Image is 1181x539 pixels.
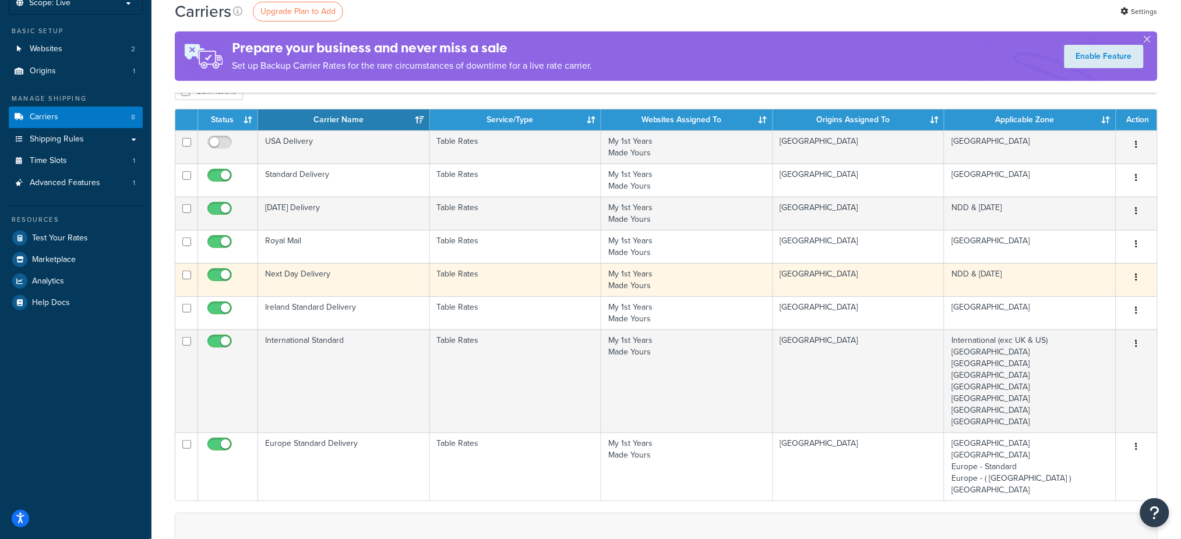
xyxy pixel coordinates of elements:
[773,230,945,263] td: [GEOGRAPHIC_DATA]
[9,94,143,104] div: Manage Shipping
[30,44,62,54] span: Websites
[773,130,945,164] td: [GEOGRAPHIC_DATA]
[944,230,1116,263] td: [GEOGRAPHIC_DATA]
[9,172,143,194] a: Advanced Features 1
[944,164,1116,197] td: [GEOGRAPHIC_DATA]
[32,233,88,243] span: Test Your Rates
[9,150,143,172] li: Time Slots
[9,215,143,225] div: Resources
[258,263,430,296] td: Next Day Delivery
[9,107,143,128] a: Carriers 8
[258,296,430,329] td: Ireland Standard Delivery
[944,296,1116,329] td: [GEOGRAPHIC_DATA]
[32,255,76,265] span: Marketplace
[601,164,773,197] td: My 1st Years Made Yours
[601,329,773,432] td: My 1st Years Made Yours
[1064,45,1144,68] a: Enable Feature
[430,263,602,296] td: Table Rates
[773,197,945,230] td: [GEOGRAPHIC_DATA]
[258,130,430,164] td: USA Delivery
[258,109,430,130] th: Carrier Name: activate to sort column ascending
[260,5,336,17] span: Upgrade Plan to Add
[944,109,1116,130] th: Applicable Zone: activate to sort column ascending
[258,432,430,501] td: Europe Standard Delivery
[133,178,135,188] span: 1
[30,156,67,166] span: Time Slots
[944,263,1116,296] td: NDD & [DATE]
[198,109,258,130] th: Status: activate to sort column ascending
[1121,3,1158,20] a: Settings
[944,432,1116,501] td: [GEOGRAPHIC_DATA] [GEOGRAPHIC_DATA] Europe - Standard Europe - ( [GEOGRAPHIC_DATA] ) [GEOGRAPHIC_...
[430,109,602,130] th: Service/Type: activate to sort column ascending
[253,2,343,22] a: Upgrade Plan to Add
[601,296,773,329] td: My 1st Years Made Yours
[601,130,773,164] td: My 1st Years Made Yours
[601,109,773,130] th: Websites Assigned To: activate to sort column ascending
[258,197,430,230] td: [DATE] Delivery
[175,31,232,81] img: ad-rules-rateshop-fe6ec290ccb7230408bd80ed9643f0289d75e0ffd9eb532fc0e269fcd187b520.png
[430,230,602,263] td: Table Rates
[601,197,773,230] td: My 1st Years Made Yours
[9,38,143,60] a: Websites 2
[9,38,143,60] li: Websites
[1140,498,1169,527] button: Open Resource Center
[9,292,143,313] a: Help Docs
[131,44,135,54] span: 2
[9,271,143,292] a: Analytics
[30,112,58,122] span: Carriers
[9,150,143,172] a: Time Slots 1
[9,172,143,194] li: Advanced Features
[601,432,773,501] td: My 1st Years Made Yours
[258,164,430,197] td: Standard Delivery
[232,58,592,74] p: Set up Backup Carrier Rates for the rare circumstances of downtime for a live rate carrier.
[773,296,945,329] td: [GEOGRAPHIC_DATA]
[773,432,945,501] td: [GEOGRAPHIC_DATA]
[430,197,602,230] td: Table Rates
[9,61,143,82] li: Origins
[258,230,430,263] td: Royal Mail
[9,107,143,128] li: Carriers
[430,296,602,329] td: Table Rates
[30,66,56,76] span: Origins
[430,164,602,197] td: Table Rates
[232,38,592,58] h4: Prepare your business and never miss a sale
[32,298,70,308] span: Help Docs
[9,249,143,270] a: Marketplace
[430,130,602,164] td: Table Rates
[601,230,773,263] td: My 1st Years Made Yours
[9,228,143,249] a: Test Your Rates
[9,26,143,36] div: Basic Setup
[601,263,773,296] td: My 1st Years Made Yours
[9,129,143,150] a: Shipping Rules
[131,112,135,122] span: 8
[133,156,135,166] span: 1
[30,134,84,144] span: Shipping Rules
[773,109,945,130] th: Origins Assigned To: activate to sort column ascending
[258,329,430,432] td: International Standard
[30,178,100,188] span: Advanced Features
[430,329,602,432] td: Table Rates
[944,197,1116,230] td: NDD & [DATE]
[773,164,945,197] td: [GEOGRAPHIC_DATA]
[773,263,945,296] td: [GEOGRAPHIC_DATA]
[133,66,135,76] span: 1
[32,276,64,286] span: Analytics
[1116,109,1157,130] th: Action
[944,329,1116,432] td: International (exc UK & US) [GEOGRAPHIC_DATA] [GEOGRAPHIC_DATA] [GEOGRAPHIC_DATA] [GEOGRAPHIC_DAT...
[9,61,143,82] a: Origins 1
[773,329,945,432] td: [GEOGRAPHIC_DATA]
[944,130,1116,164] td: [GEOGRAPHIC_DATA]
[430,432,602,501] td: Table Rates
